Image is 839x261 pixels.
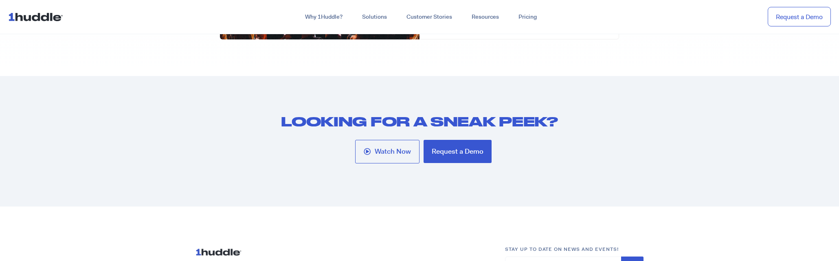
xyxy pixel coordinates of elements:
img: ... [195,246,244,259]
a: Customer Stories [397,10,462,24]
a: Solutions [352,10,397,24]
a: Resources [462,10,509,24]
a: Pricing [509,10,547,24]
h6: Stay up to date on news and events! [505,246,644,253]
a: Watch Now [355,140,419,163]
span: Request a Demo [432,148,483,155]
a: Why 1Huddle? [295,10,352,24]
a: Request a Demo [424,140,492,163]
a: Request a Demo [768,7,831,27]
span: Watch Now [375,148,411,155]
img: ... [8,9,66,24]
